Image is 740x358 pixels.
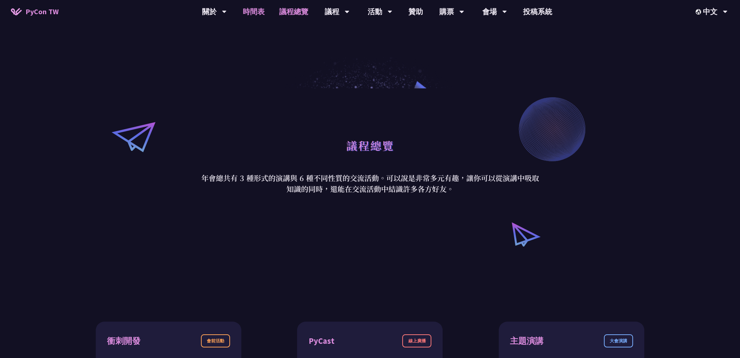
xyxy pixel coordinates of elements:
[510,335,543,347] div: 主題演講
[25,6,59,17] span: PyCon TW
[696,9,703,15] img: Locale Icon
[11,8,22,15] img: Home icon of PyCon TW 2025
[308,335,334,347] div: PyCast
[201,173,539,194] p: 年會總共有 3 種形式的演講與 6 種不同性質的交流活動。可以說是非常多元有趣，讓你可以從演講中吸取知識的同時，還能在交流活動中結識許多各方好友。
[201,334,230,347] div: 會前活動
[604,334,633,347] div: 大會演講
[4,3,66,21] a: PyCon TW
[346,134,394,156] h1: 議程總覽
[107,335,141,347] div: 衝刺開發
[402,334,431,347] div: 線上廣播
